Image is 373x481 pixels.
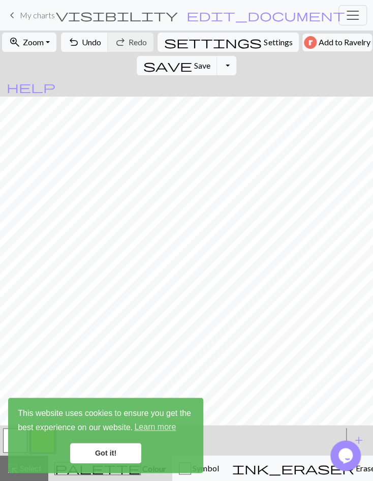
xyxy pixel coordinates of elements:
a: My charts [6,7,55,24]
span: Add to Ravelry [319,36,370,49]
span: My charts [20,10,55,20]
span: ink_eraser [232,461,354,475]
span: undo [68,35,80,49]
span: add [353,433,365,447]
a: learn more about cookies [133,419,177,435]
img: Ravelry [304,36,317,49]
span: Settings [264,36,292,48]
span: Undo [82,37,101,47]
a: dismiss cookie message [70,443,141,463]
span: Save [194,61,210,70]
iframe: chat widget [330,440,363,471]
span: Symbol [191,463,219,473]
button: SettingsSettings [158,33,299,52]
button: Save [137,56,217,75]
span: highlight_alt [7,461,19,475]
span: visibility [56,8,178,22]
button: Zoom [2,33,56,52]
span: settings [164,35,262,49]
span: keyboard_arrow_left [6,8,18,22]
span: edit_document [186,8,345,22]
span: save [143,58,192,73]
i: Settings [164,36,262,48]
div: cookieconsent [8,398,203,473]
span: This website uses cookies to ensure you get the best experience on our website. [18,407,194,435]
span: help [7,80,55,94]
button: Toggle navigation [338,5,367,25]
span: Zoom [23,37,44,47]
button: Undo [61,33,108,52]
button: Add to Ravelry [302,34,372,51]
span: zoom_in [9,35,21,49]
